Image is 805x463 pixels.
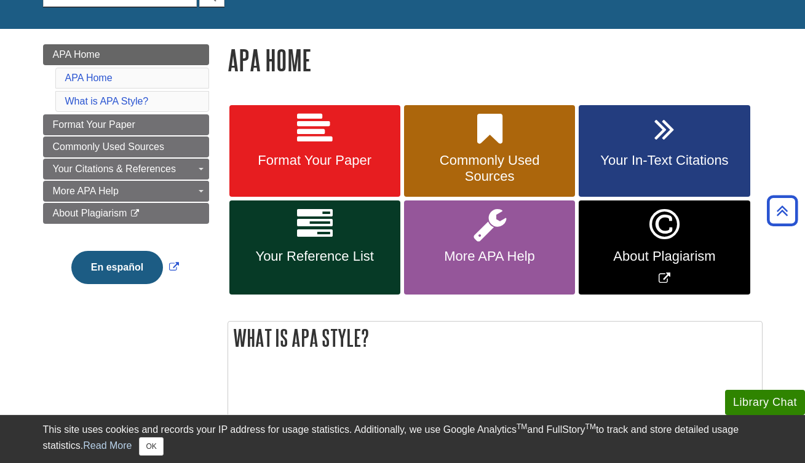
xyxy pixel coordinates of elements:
[725,390,805,415] button: Library Chat
[43,114,209,135] a: Format Your Paper
[71,251,163,284] button: En español
[53,141,164,152] span: Commonly Used Sources
[43,44,209,305] div: Guide Page Menu
[53,186,119,196] span: More APA Help
[239,152,391,168] span: Format Your Paper
[404,105,575,197] a: Commonly Used Sources
[43,159,209,180] a: Your Citations & References
[53,49,100,60] span: APA Home
[588,152,740,168] span: Your In-Text Citations
[43,203,209,224] a: About Plagiarism
[53,164,176,174] span: Your Citations & References
[413,152,566,184] span: Commonly Used Sources
[229,200,400,295] a: Your Reference List
[43,181,209,202] a: More APA Help
[130,210,140,218] i: This link opens in a new window
[585,422,596,431] sup: TM
[579,105,750,197] a: Your In-Text Citations
[53,119,135,130] span: Format Your Paper
[229,105,400,197] a: Format Your Paper
[413,248,566,264] span: More APA Help
[228,322,762,354] h2: What is APA Style?
[579,200,750,295] a: Link opens in new window
[83,440,132,451] a: Read More
[139,437,163,456] button: Close
[65,73,113,83] a: APA Home
[228,44,763,76] h1: APA Home
[68,262,182,272] a: Link opens in new window
[43,44,209,65] a: APA Home
[43,422,763,456] div: This site uses cookies and records your IP address for usage statistics. Additionally, we use Goo...
[404,200,575,295] a: More APA Help
[517,422,527,431] sup: TM
[53,208,127,218] span: About Plagiarism
[65,96,149,106] a: What is APA Style?
[763,202,802,219] a: Back to Top
[588,248,740,264] span: About Plagiarism
[43,137,209,157] a: Commonly Used Sources
[239,248,391,264] span: Your Reference List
